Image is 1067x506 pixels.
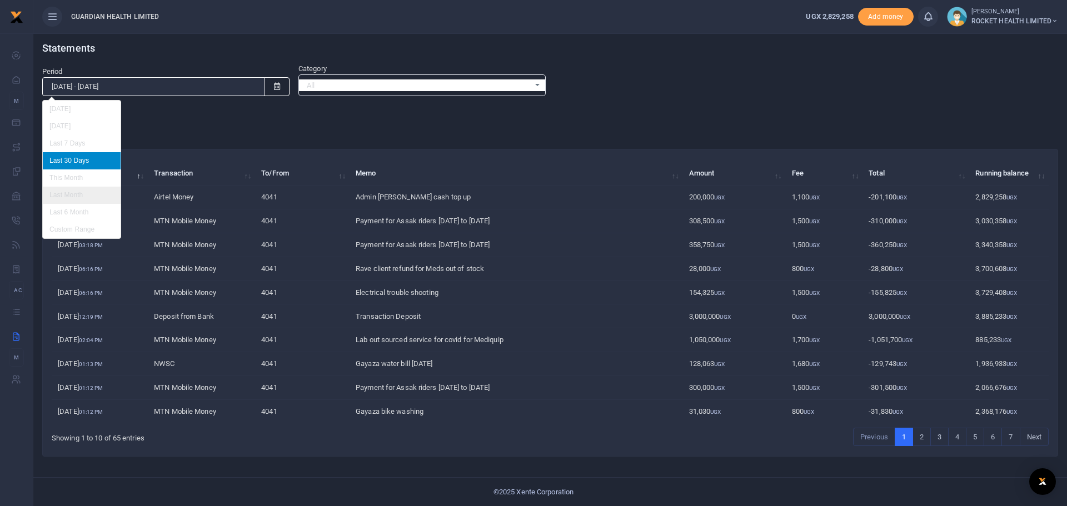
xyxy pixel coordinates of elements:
[1001,337,1011,343] small: UGX
[809,194,820,201] small: UGX
[969,280,1049,304] td: 3,729,408
[42,66,63,77] label: Period
[809,242,820,248] small: UGX
[79,314,103,320] small: 12:19 PM
[1029,468,1056,495] div: Open Intercom Messenger
[682,233,785,257] td: 358,750
[785,304,862,328] td: 0
[350,233,682,257] td: Payment for Asaak riders [DATE] to [DATE]
[148,304,255,328] td: Deposit from Bank
[971,7,1058,17] small: [PERSON_NAME]
[1006,314,1017,320] small: UGX
[896,361,907,367] small: UGX
[896,194,907,201] small: UGX
[785,328,862,352] td: 1,700
[682,280,785,304] td: 154,325
[862,186,969,209] td: -201,100
[52,233,148,257] td: [DATE]
[350,400,682,423] td: Gayaza bike washing
[148,376,255,400] td: MTN Mobile Money
[52,376,148,400] td: [DATE]
[350,280,682,304] td: Electrical trouble shooting
[52,352,148,376] td: [DATE]
[947,7,1058,27] a: profile-user [PERSON_NAME] ROCKET HEALTH LIMITED
[43,204,121,221] li: Last 6 Month
[42,42,1058,54] h4: Statements
[42,109,1058,121] p: Download
[862,376,969,400] td: -301,500
[948,428,966,447] a: 4
[148,162,255,186] th: Transaction: activate to sort column ascending
[255,257,350,281] td: 4041
[796,314,806,320] small: UGX
[255,352,350,376] td: 4041
[255,280,350,304] td: 4041
[902,337,913,343] small: UGX
[43,135,121,152] li: Last 7 Days
[682,328,785,352] td: 1,050,000
[255,233,350,257] td: 4041
[710,409,721,415] small: UGX
[43,152,121,169] li: Last 30 Days
[79,290,103,296] small: 06:16 PM
[42,77,265,96] input: select period
[809,361,820,367] small: UGX
[148,257,255,281] td: MTN Mobile Money
[1006,266,1017,272] small: UGX
[79,385,103,391] small: 01:12 PM
[809,337,820,343] small: UGX
[148,400,255,423] td: MTN Mobile Money
[785,257,862,281] td: 800
[969,233,1049,257] td: 3,340,358
[785,376,862,400] td: 1,500
[862,280,969,304] td: -155,825
[682,209,785,233] td: 308,500
[682,304,785,328] td: 3,000,000
[1006,194,1017,201] small: UGX
[714,242,725,248] small: UGX
[809,385,820,391] small: UGX
[714,194,725,201] small: UGX
[969,257,1049,281] td: 3,700,608
[896,290,907,296] small: UGX
[809,290,820,296] small: UGX
[43,221,121,238] li: Custom Range
[1006,218,1017,224] small: UGX
[785,209,862,233] td: 1,500
[148,328,255,352] td: MTN Mobile Money
[947,7,967,27] img: profile-user
[801,11,857,22] li: Wallet ballance
[350,162,682,186] th: Memo: activate to sort column ascending
[350,328,682,352] td: Lab out sourced service for covid for Mediquip
[862,328,969,352] td: -1,051,700
[896,242,907,248] small: UGX
[43,101,121,118] li: [DATE]
[52,328,148,352] td: [DATE]
[255,162,350,186] th: To/From: activate to sort column ascending
[682,400,785,423] td: 31,030
[10,12,23,21] a: logo-small logo-large logo-large
[148,233,255,257] td: MTN Mobile Money
[858,8,914,26] span: Add money
[714,361,725,367] small: UGX
[969,352,1049,376] td: 1,936,933
[785,162,862,186] th: Fee: activate to sort column ascending
[1006,409,1017,415] small: UGX
[52,280,148,304] td: [DATE]
[79,242,103,248] small: 03:18 PM
[893,409,903,415] small: UGX
[350,257,682,281] td: Rave client refund for Meds out of stock
[1006,361,1017,367] small: UGX
[255,328,350,352] td: 4041
[307,80,530,91] span: All
[785,280,862,304] td: 1,500
[785,233,862,257] td: 1,500
[79,409,103,415] small: 01:12 PM
[893,266,903,272] small: UGX
[682,352,785,376] td: 128,063
[10,11,23,24] img: logo-small
[682,186,785,209] td: 200,000
[971,16,1058,26] span: ROCKET HEALTH LIMITED
[350,304,682,328] td: Transaction Deposit
[52,400,148,423] td: [DATE]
